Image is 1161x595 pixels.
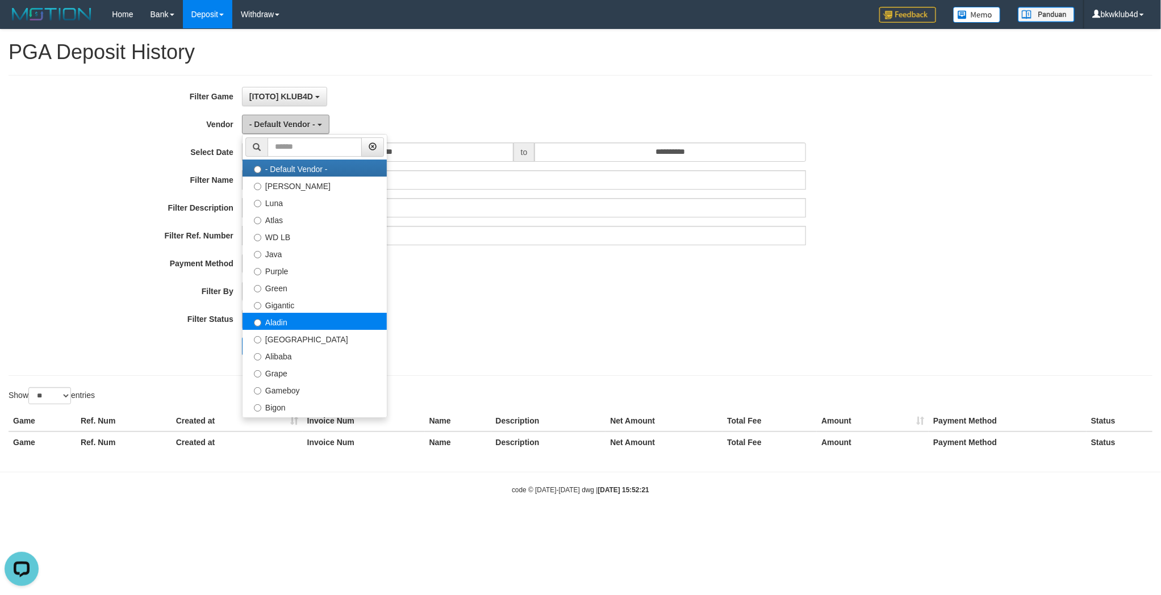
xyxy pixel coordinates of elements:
img: Button%20Memo.svg [953,7,1001,23]
th: Description [491,410,606,431]
label: Java [243,245,387,262]
th: Payment Method [929,410,1087,431]
th: Amount [817,431,929,452]
label: WD LB [243,228,387,245]
th: Total Fee [723,431,817,452]
span: [ITOTO] KLUB4D [249,92,313,101]
th: Total Fee [723,410,817,431]
th: Created at [172,410,303,431]
input: Green [254,285,261,292]
label: Atlas [243,211,387,228]
label: Grape [243,364,387,381]
label: Alibaba [243,347,387,364]
th: Game [9,410,76,431]
th: Payment Method [929,431,1087,452]
label: Gigantic [243,296,387,313]
button: [ITOTO] KLUB4D [242,87,327,106]
label: Gameboy [243,381,387,398]
th: Name [425,410,491,431]
input: Gigantic [254,302,261,309]
th: Created at [172,431,303,452]
th: Name [425,431,491,452]
label: Luna [243,194,387,211]
th: Net Amount [605,410,723,431]
label: Aladin [243,313,387,330]
img: MOTION_logo.png [9,6,95,23]
input: Alibaba [254,353,261,361]
img: panduan.png [1018,7,1075,22]
input: Gameboy [254,387,261,395]
th: Amount [817,410,929,431]
input: Bigon [254,404,261,412]
input: [GEOGRAPHIC_DATA] [254,336,261,343]
input: Grape [254,370,261,378]
small: code © [DATE]-[DATE] dwg | [512,486,649,494]
strong: [DATE] 15:52:21 [598,486,649,494]
th: Description [491,431,606,452]
input: WD LB [254,234,261,241]
th: Status [1087,431,1152,452]
input: Purple [254,268,261,275]
label: Bigon [243,398,387,415]
label: - Default Vendor - [243,160,387,177]
label: Green [243,279,387,296]
input: Luna [254,200,261,207]
th: Status [1087,410,1152,431]
th: Invoice Num [303,431,425,452]
label: Purple [243,262,387,279]
img: Feedback.jpg [879,7,936,23]
label: Show entries [9,387,95,404]
button: Open LiveChat chat widget [5,5,39,39]
select: Showentries [28,387,71,404]
th: Invoice Num [303,410,425,431]
label: [GEOGRAPHIC_DATA] [243,330,387,347]
input: [PERSON_NAME] [254,183,261,190]
input: Atlas [254,217,261,224]
button: - Default Vendor - [242,115,329,134]
span: - Default Vendor - [249,120,315,129]
th: Ref. Num [76,410,172,431]
input: - Default Vendor - [254,166,261,173]
th: Game [9,431,76,452]
label: Allstar [243,415,387,432]
label: [PERSON_NAME] [243,177,387,194]
input: Aladin [254,319,261,326]
span: to [513,143,535,162]
input: Java [254,251,261,258]
h1: PGA Deposit History [9,41,1152,64]
th: Ref. Num [76,431,172,452]
th: Net Amount [605,431,723,452]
